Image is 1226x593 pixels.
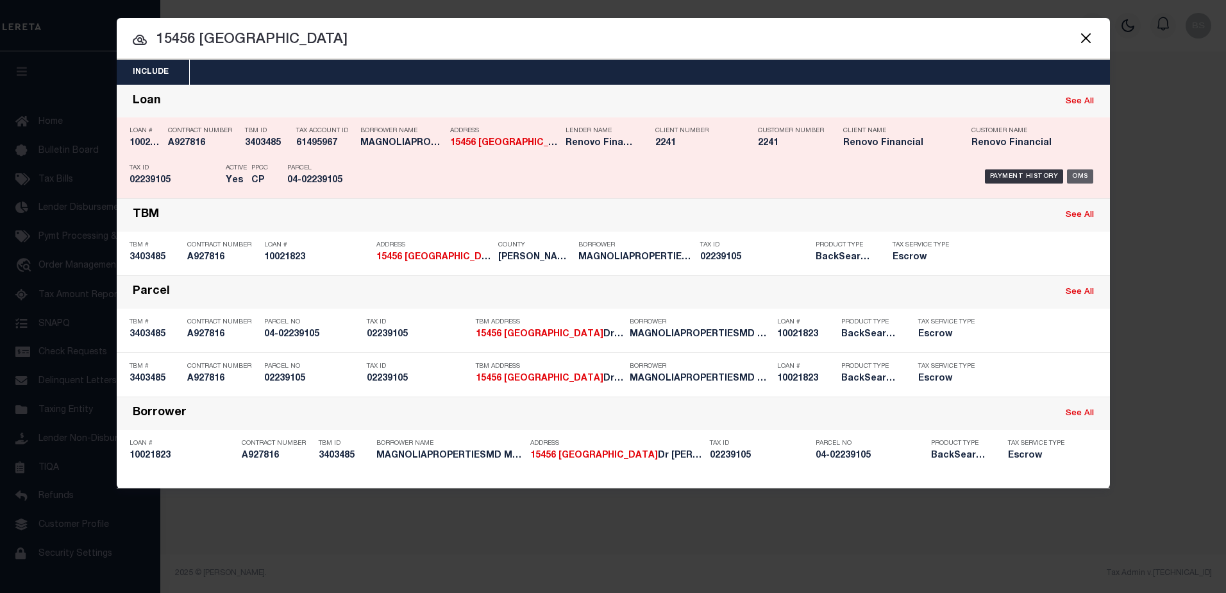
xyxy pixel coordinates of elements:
[1066,98,1094,106] a: See All
[226,175,245,186] h5: Yes
[187,252,258,263] h5: A927816
[655,127,739,135] p: Client Number
[187,363,258,370] p: Contract Number
[777,318,835,326] p: Loan #
[1008,440,1072,447] p: Tax Service Type
[758,127,824,135] p: Customer Number
[376,253,504,262] strong: 15456 [GEOGRAPHIC_DATA]
[630,363,771,370] p: Borrower
[242,451,312,461] h5: A927816
[1066,409,1094,418] a: See All
[130,329,181,340] h5: 3403485
[130,451,235,461] h5: 10021823
[476,318,623,326] p: TBM Address
[841,329,899,340] h5: BackSearch,Escrow
[893,252,957,263] h5: Escrow
[816,252,873,263] h5: BackSearch,Escrow
[187,318,258,326] p: Contract Number
[187,329,258,340] h5: A927816
[816,241,873,249] p: Product Type
[130,164,219,172] p: Tax ID
[133,285,170,300] div: Parcel
[130,138,162,149] h5: 10021823
[1066,288,1094,296] a: See All
[1008,451,1072,461] h5: Escrow
[133,208,159,223] div: TBM
[251,164,268,172] p: PPCC
[264,329,360,340] h5: 04-02239105
[777,374,835,384] h5: 10021823
[264,363,360,370] p: Parcel No
[450,139,578,148] strong: 15456 [GEOGRAPHIC_DATA]
[530,451,658,460] strong: 15456 [GEOGRAPHIC_DATA]
[450,138,559,149] h5: 15456 Indianola Dr Derwood, MD ...
[971,138,1080,149] h5: Renovo Financial
[117,60,185,85] button: Include
[841,318,899,326] p: Product Type
[700,252,809,263] h5: 02239105
[530,451,703,461] h5: 15456 Indianola Dr Derwood, MD ...
[758,138,822,149] h5: 2241
[251,175,268,186] h5: CP
[816,451,925,461] h5: 04-02239105
[264,252,370,263] h5: 10021823
[630,318,771,326] p: Borrower
[287,164,345,172] p: Parcel
[1066,211,1094,219] a: See All
[918,374,976,384] h5: Escrow
[264,318,360,326] p: Parcel No
[187,374,258,384] h5: A927816
[931,440,989,447] p: Product Type
[655,138,739,149] h5: 2241
[367,318,469,326] p: Tax ID
[710,451,809,461] h5: 02239105
[700,241,809,249] p: Tax ID
[130,318,181,326] p: TBM #
[296,127,354,135] p: Tax Account ID
[498,252,572,263] h5: Montgomery
[578,252,694,263] h5: MAGNOLIAPROPERTIESMD MAGNOLIAPR...
[187,241,258,249] p: Contract Number
[226,164,247,172] p: Active
[1078,30,1095,46] button: Close
[841,363,899,370] p: Product Type
[971,127,1080,135] p: Customer Name
[566,127,636,135] p: Lender Name
[130,241,181,249] p: TBM #
[168,127,239,135] p: Contract Number
[578,241,694,249] p: Borrower
[130,440,235,447] p: Loan #
[133,94,161,109] div: Loan
[376,252,492,263] h5: 15456 Indianola Dr
[287,175,345,186] h5: 04-02239105
[133,406,187,421] div: Borrower
[376,451,524,461] h5: MAGNOLIAPROPERTIESMD MAGNOLIAPR...
[376,241,492,249] p: Address
[367,374,469,384] h5: 02239105
[130,252,181,263] h5: 3403485
[918,318,976,326] p: Tax Service Type
[918,363,976,370] p: Tax Service Type
[476,374,603,383] strong: 15456 [GEOGRAPHIC_DATA]
[319,451,370,461] h5: 3403485
[498,241,572,249] p: County
[530,440,703,447] p: Address
[245,138,290,149] h5: 3403485
[566,138,636,149] h5: Renovo Financial
[168,138,239,149] h5: A927816
[117,29,1110,51] input: Start typing...
[777,329,835,340] h5: 10021823
[630,374,771,384] h5: MAGNOLIAPROPERTIESMD MAGNOLIAPR...
[476,363,623,370] p: TBM Address
[476,329,623,340] h5: 15456 Indianola Dr Derwood, MD ...
[1067,169,1093,184] div: OMS
[360,138,444,149] h5: MAGNOLIAPROPERTIESMD MAGNOLIAPR...
[450,127,559,135] p: Address
[816,440,925,447] p: Parcel No
[841,374,899,384] h5: BackSearch,Escrow
[130,374,181,384] h5: 3403485
[985,169,1064,184] div: Payment History
[264,241,370,249] p: Loan #
[319,440,370,447] p: TBM ID
[476,330,603,339] strong: 15456 [GEOGRAPHIC_DATA]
